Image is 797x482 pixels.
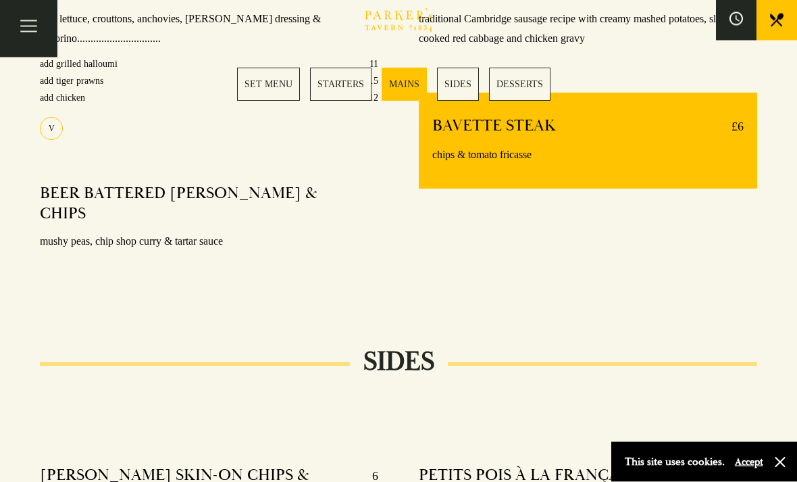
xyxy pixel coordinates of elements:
[773,456,787,469] button: Close and accept
[40,184,365,224] h4: BEER BATTERED [PERSON_NAME] & CHIPS
[489,68,550,101] a: 5 / 5
[419,10,757,49] p: traditional Cambridge sausage recipe with creamy mashed potatoes, slow-cooked red cabbage and chi...
[432,146,744,166] p: chips & tomato fricasse
[40,233,378,252] p: mushy peas, chip shop curry & tartar sauce
[350,346,448,379] h2: SIDES
[625,452,725,472] p: This site uses cookies.
[437,68,479,101] a: 4 / 5
[40,10,378,49] p: Cos lettuce, crouttons, anchovies, [PERSON_NAME] dressing & pecorino...............................
[735,456,763,468] button: Accept
[310,68,371,101] a: 2 / 5
[382,68,427,101] a: 3 / 5
[237,68,300,101] a: 1 / 5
